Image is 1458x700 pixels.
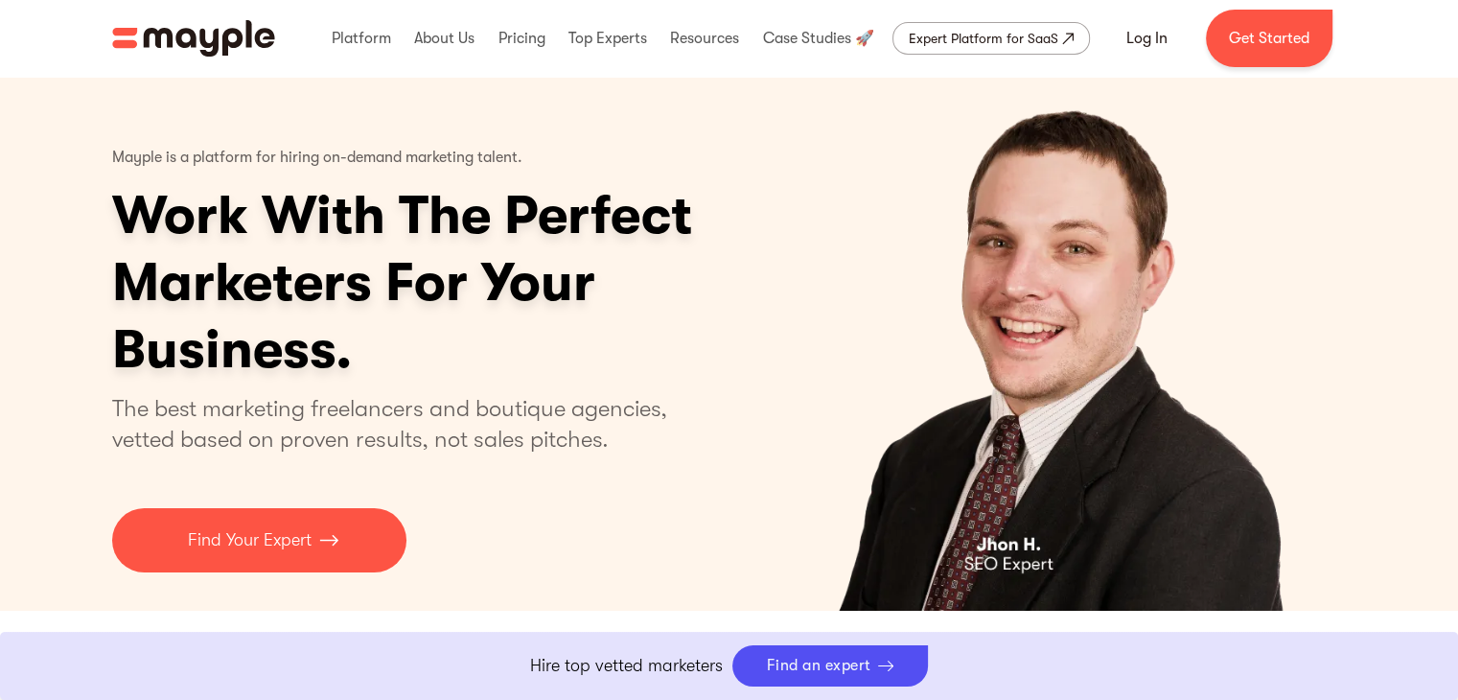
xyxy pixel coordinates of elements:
div: Resources [665,8,744,69]
p: The best marketing freelancers and boutique agencies, vetted based on proven results, not sales p... [112,393,690,455]
img: Mayple logo [112,20,275,57]
a: home [112,20,275,57]
p: Mayple is a platform for hiring on-demand marketing talent. [112,134,522,182]
div: 4 of 4 [748,77,1347,611]
a: Log In [1103,15,1191,61]
div: Platform [327,8,396,69]
h1: Work With The Perfect Marketers For Your Business. [112,182,841,384]
a: Expert Platform for SaaS [892,22,1090,55]
p: Find Your Expert [188,527,312,553]
div: carousel [748,77,1347,611]
div: About Us [409,8,479,69]
div: Expert Platform for SaaS [909,27,1058,50]
a: Find Your Expert [112,508,406,572]
div: Top Experts [564,8,652,69]
div: Pricing [493,8,549,69]
a: Get Started [1206,10,1332,67]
